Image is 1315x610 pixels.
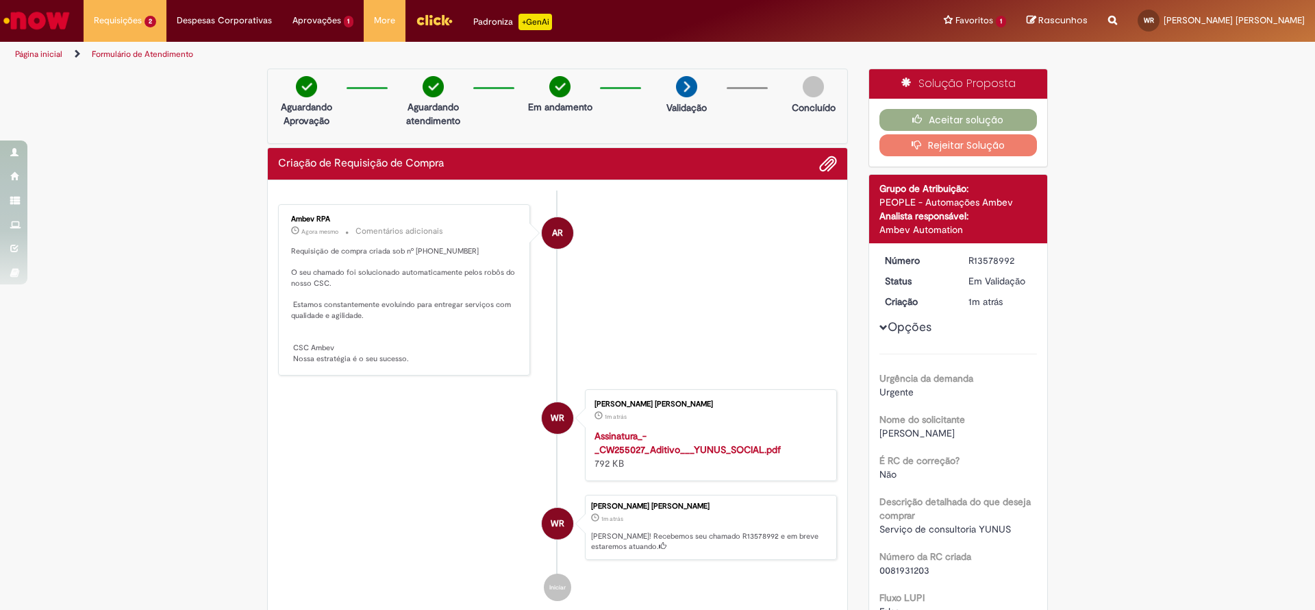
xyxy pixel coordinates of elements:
[968,295,1003,308] time: 29/09/2025 19:27:53
[292,14,341,27] span: Aprovações
[551,507,564,540] span: WR
[94,14,142,27] span: Requisições
[473,14,552,30] div: Padroniza
[416,10,453,30] img: click_logo_yellow_360x200.png
[278,158,444,170] h2: Criação de Requisição de Compra Histórico de tíquete
[528,100,592,114] p: Em andamento
[879,591,925,604] b: Fluxo LUPI
[875,254,959,267] dt: Número
[875,295,959,308] dt: Criação
[594,430,781,456] a: Assinatura_-_CW255027_Aditivo___YUNUS_SOCIAL.pdf
[1144,16,1154,25] span: WR
[10,42,866,67] ul: Trilhas de página
[278,495,837,561] li: Wallace Das Neves Ribeiro
[1164,14,1305,26] span: [PERSON_NAME] [PERSON_NAME]
[879,564,929,576] span: 0081931203
[666,101,707,114] p: Validação
[1027,14,1088,27] a: Rascunhos
[955,14,993,27] span: Favoritos
[92,49,193,60] a: Formulário de Atendimento
[968,274,1032,288] div: Em Validação
[605,413,627,421] span: 1m atrás
[879,182,1038,195] div: Grupo de Atribuição:
[875,274,959,288] dt: Status
[518,14,552,30] p: +GenAi
[879,523,1011,535] span: Serviço de consultoria YUNUS
[803,76,824,97] img: img-circle-grey.png
[996,16,1006,27] span: 1
[549,76,571,97] img: check-circle-green.png
[879,468,897,480] span: Não
[601,515,623,523] span: 1m atrás
[879,413,965,426] b: Nome do solicitante
[968,295,1003,308] span: 1m atrás
[542,402,573,434] div: Wallace Das Neves Ribeiro
[552,217,563,249] span: AR
[605,413,627,421] time: 29/09/2025 19:27:49
[792,101,836,114] p: Concluído
[542,508,573,539] div: Wallace Das Neves Ribeiro
[594,429,823,470] div: 792 KB
[301,228,338,236] span: Agora mesmo
[400,100,466,127] p: Aguardando atendimento
[968,295,1032,308] div: 29/09/2025 19:27:53
[291,215,519,223] div: Ambev RPA
[1,7,72,34] img: ServiceNow
[879,109,1038,131] button: Aceitar solução
[301,228,338,236] time: 29/09/2025 19:28:48
[879,496,1031,522] b: Descrição detalhada do que deseja comprar
[1038,14,1088,27] span: Rascunhos
[879,454,960,467] b: É RC de correção?
[177,14,272,27] span: Despesas Corporativas
[296,76,317,97] img: check-circle-green.png
[355,225,443,237] small: Comentários adicionais
[374,14,395,27] span: More
[591,502,829,511] div: [PERSON_NAME] [PERSON_NAME]
[879,209,1038,223] div: Analista responsável:
[879,427,955,439] span: [PERSON_NAME]
[601,515,623,523] time: 29/09/2025 19:27:53
[879,223,1038,236] div: Ambev Automation
[344,16,354,27] span: 1
[676,76,697,97] img: arrow-next.png
[968,254,1032,267] div: R13578992
[542,217,573,249] div: Ambev RPA
[594,400,823,408] div: [PERSON_NAME] [PERSON_NAME]
[591,531,829,552] p: [PERSON_NAME]! Recebemos seu chamado R13578992 e em breve estaremos atuando.
[879,550,971,563] b: Número da RC criada
[145,16,156,27] span: 2
[273,100,340,127] p: Aguardando Aprovação
[819,155,837,173] button: Adicionar anexos
[869,69,1048,99] div: Solução Proposta
[879,372,973,385] b: Urgência da demanda
[291,246,519,365] p: Requisição de compra criada sob nº [PHONE_NUMBER] O seu chamado foi solucionado automaticamente p...
[879,195,1038,209] div: PEOPLE - Automações Ambev
[15,49,62,60] a: Página inicial
[879,134,1038,156] button: Rejeitar Solução
[551,402,564,435] span: WR
[423,76,444,97] img: check-circle-green.png
[879,386,914,398] span: Urgente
